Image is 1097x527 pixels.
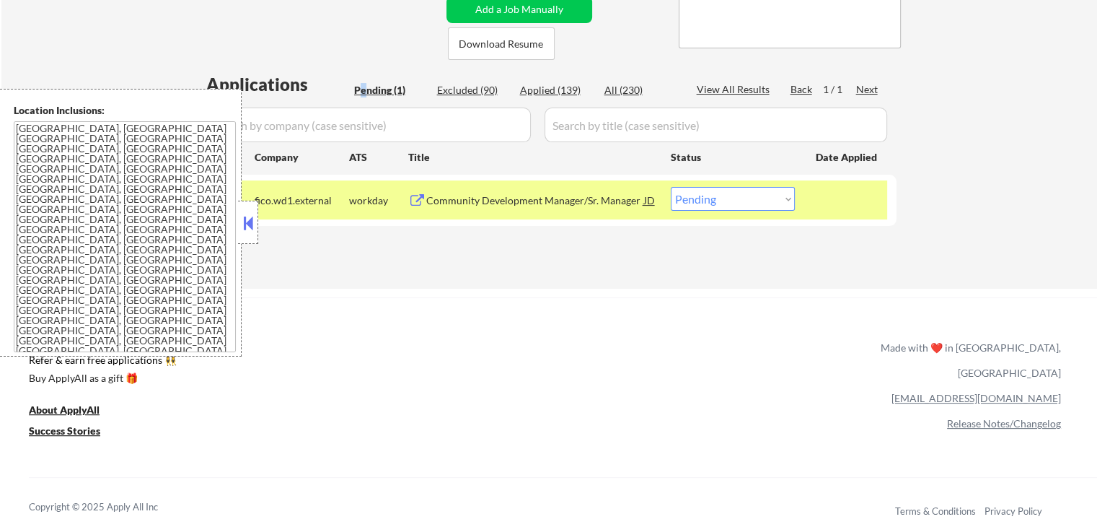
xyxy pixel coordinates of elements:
[255,150,349,165] div: Company
[604,83,677,97] div: All (230)
[408,150,657,165] div: Title
[206,76,349,93] div: Applications
[349,193,408,208] div: workday
[891,392,1061,404] a: [EMAIL_ADDRESS][DOMAIN_NAME]
[426,193,644,208] div: Community Development Manager/Sr. Manager
[448,27,555,60] button: Download Resume
[816,150,879,165] div: Date Applied
[29,424,100,437] u: Success Stories
[206,108,531,142] input: Search by company (case sensitive)
[671,144,795,170] div: Status
[14,103,236,118] div: Location Inclusions:
[697,82,774,97] div: View All Results
[29,370,173,388] a: Buy ApplyAll as a gift 🎁
[255,193,349,208] div: fico.wd1.external
[349,150,408,165] div: ATS
[437,83,509,97] div: Excluded (90)
[947,417,1061,430] a: Release Notes/Changelog
[545,108,887,142] input: Search by title (case sensitive)
[29,423,120,441] a: Success Stories
[643,187,657,213] div: JD
[354,83,426,97] div: Pending (1)
[984,505,1042,517] a: Privacy Policy
[856,82,879,97] div: Next
[29,500,195,515] div: Copyright © 2025 Apply All Inc
[895,505,976,517] a: Terms & Conditions
[823,82,856,97] div: 1 / 1
[29,373,173,383] div: Buy ApplyAll as a gift 🎁
[29,404,100,416] u: About ApplyAll
[520,83,592,97] div: Applied (139)
[875,335,1061,386] div: Made with ❤️ in [GEOGRAPHIC_DATA], [GEOGRAPHIC_DATA]
[790,82,814,97] div: Back
[29,402,120,420] a: About ApplyAll
[29,355,579,370] a: Refer & earn free applications 👯‍♀️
